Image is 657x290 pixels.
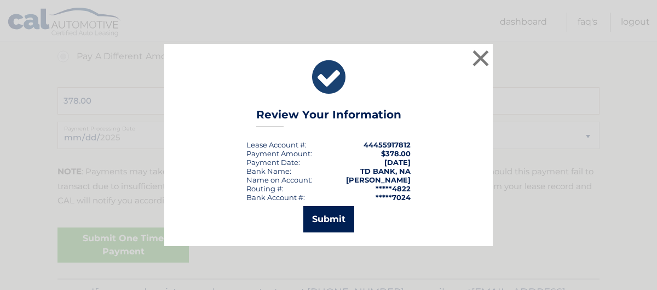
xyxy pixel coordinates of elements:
strong: [PERSON_NAME] [346,175,411,184]
h3: Review Your Information [256,108,401,127]
div: : [246,158,300,167]
strong: 44455917812 [364,140,411,149]
button: Submit [303,206,354,232]
div: Routing #: [246,184,284,193]
div: Bank Name: [246,167,291,175]
div: Payment Amount: [246,149,312,158]
div: Name on Account: [246,175,313,184]
div: Lease Account #: [246,140,307,149]
div: Bank Account #: [246,193,305,202]
strong: TD BANK, NA [360,167,411,175]
span: [DATE] [384,158,411,167]
button: × [470,47,492,69]
span: $378.00 [381,149,411,158]
span: Payment Date [246,158,298,167]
